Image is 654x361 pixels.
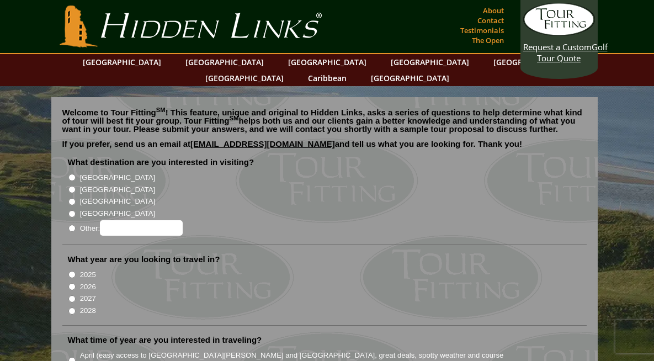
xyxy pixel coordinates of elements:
a: [GEOGRAPHIC_DATA] [283,54,372,70]
p: If you prefer, send us an email at and tell us what you are looking for. Thank you! [62,140,587,156]
label: What time of year are you interested in traveling? [68,335,262,346]
label: Other: [80,220,183,236]
label: 2028 [80,305,96,316]
label: 2025 [80,269,96,280]
span: Request a Custom [523,41,592,52]
a: [EMAIL_ADDRESS][DOMAIN_NAME] [190,139,335,148]
p: Welcome to Tour Fitting ! This feature, unique and original to Hidden Links, asks a series of que... [62,108,587,133]
label: [GEOGRAPHIC_DATA] [80,196,155,207]
input: Other: [100,220,183,236]
a: About [480,3,507,18]
a: [GEOGRAPHIC_DATA] [365,70,455,86]
label: [GEOGRAPHIC_DATA] [80,208,155,219]
a: [GEOGRAPHIC_DATA] [385,54,475,70]
sup: SM [156,107,166,113]
a: [GEOGRAPHIC_DATA] [77,54,167,70]
a: [GEOGRAPHIC_DATA] [200,70,289,86]
a: [GEOGRAPHIC_DATA] [488,54,577,70]
a: Request a CustomGolf Tour Quote [523,3,595,63]
label: [GEOGRAPHIC_DATA] [80,172,155,183]
a: Caribbean [302,70,352,86]
label: What year are you looking to travel in? [68,254,220,265]
a: The Open [469,33,507,48]
label: 2027 [80,293,96,304]
sup: SM [230,115,239,121]
label: What destination are you interested in visiting? [68,157,254,168]
a: Testimonials [458,23,507,38]
a: [GEOGRAPHIC_DATA] [180,54,269,70]
a: Contact [475,13,507,28]
label: [GEOGRAPHIC_DATA] [80,184,155,195]
label: 2026 [80,282,96,293]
